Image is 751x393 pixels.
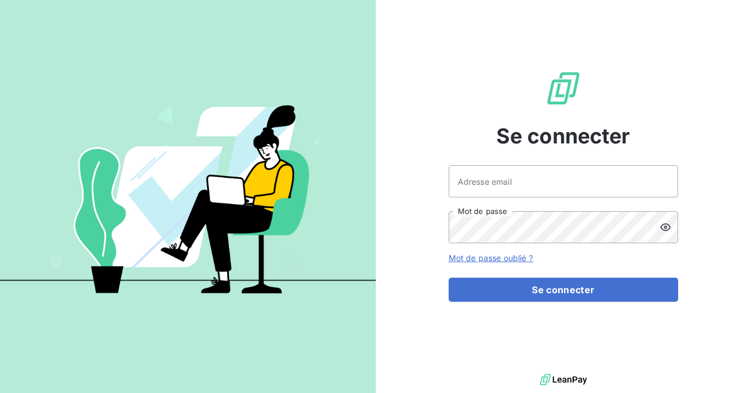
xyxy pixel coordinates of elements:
[496,120,631,151] span: Se connecter
[449,165,678,197] input: placeholder
[540,371,587,388] img: logo
[449,278,678,302] button: Se connecter
[449,253,533,263] a: Mot de passe oublié ?
[545,70,582,107] img: Logo LeanPay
